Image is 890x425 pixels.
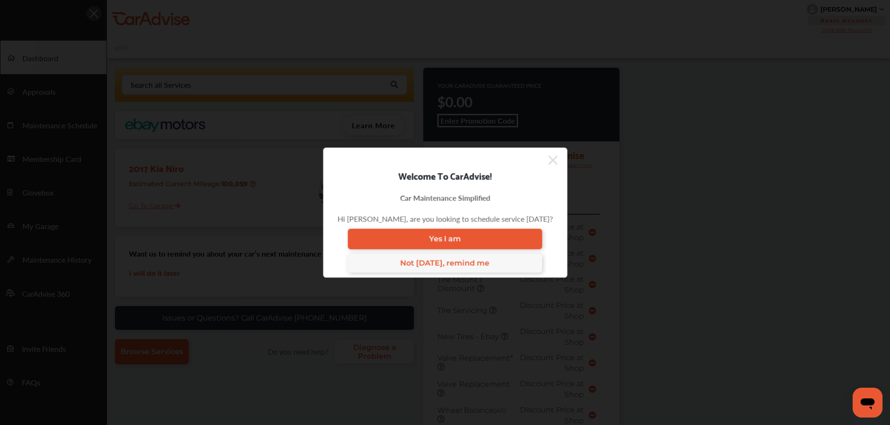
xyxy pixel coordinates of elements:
[400,192,490,203] div: Car Maintenance Simplified
[348,254,542,272] a: Not [DATE], remind me
[853,388,883,418] iframe: Button to launch messaging window
[429,235,461,244] span: Yes I am
[337,213,553,224] div: Hi [PERSON_NAME], are you looking to schedule service [DATE]?
[348,229,542,249] a: Yes I am
[323,168,567,183] div: Welcome To CarAdvise!
[400,259,490,268] span: Not [DATE], remind me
